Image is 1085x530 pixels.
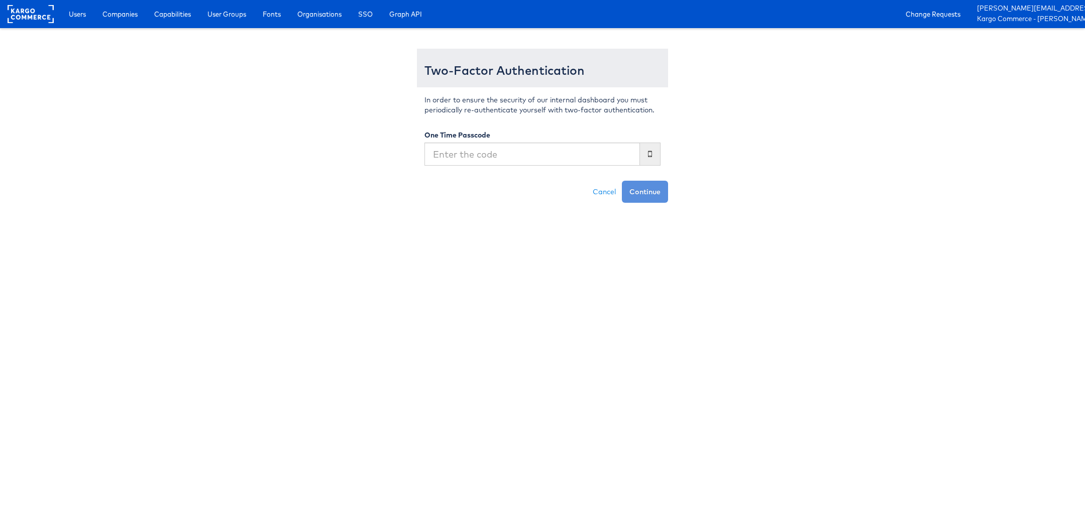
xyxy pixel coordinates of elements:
[102,9,138,19] span: Companies
[977,14,1077,25] a: Kargo Commerce - [PERSON_NAME]
[389,9,422,19] span: Graph API
[424,95,661,115] p: In order to ensure the security of our internal dashboard you must periodically re-authenticate y...
[382,5,429,23] a: Graph API
[898,5,968,23] a: Change Requests
[424,64,661,77] h3: Two-Factor Authentication
[207,9,246,19] span: User Groups
[255,5,288,23] a: Fonts
[154,9,191,19] span: Capabilities
[263,9,281,19] span: Fonts
[358,9,373,19] span: SSO
[977,4,1077,14] a: [PERSON_NAME][EMAIL_ADDRESS][PERSON_NAME][DOMAIN_NAME]
[297,9,342,19] span: Organisations
[290,5,349,23] a: Organisations
[424,130,490,140] label: One Time Passcode
[587,181,622,203] a: Cancel
[147,5,198,23] a: Capabilities
[351,5,380,23] a: SSO
[61,5,93,23] a: Users
[95,5,145,23] a: Companies
[622,181,668,203] button: Continue
[69,9,86,19] span: Users
[200,5,254,23] a: User Groups
[424,143,640,166] input: Enter the code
